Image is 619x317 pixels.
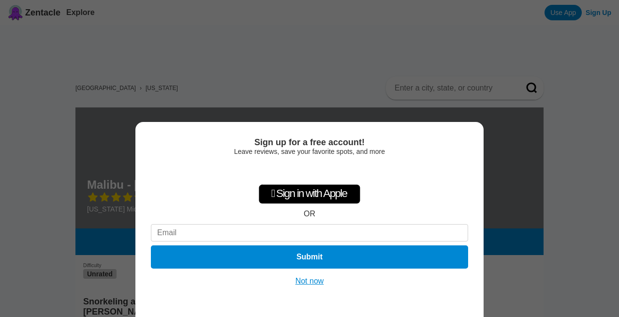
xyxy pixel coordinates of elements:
[151,245,468,269] button: Submit
[293,276,327,286] button: Not now
[151,137,468,148] div: Sign up for a free account!
[151,224,468,242] input: Email
[151,148,468,155] div: Leave reviews, save your favorite spots, and more
[259,184,360,204] div: Sign in with Apple
[304,210,315,218] div: OR
[261,160,359,181] iframe: Sign in with Google Button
